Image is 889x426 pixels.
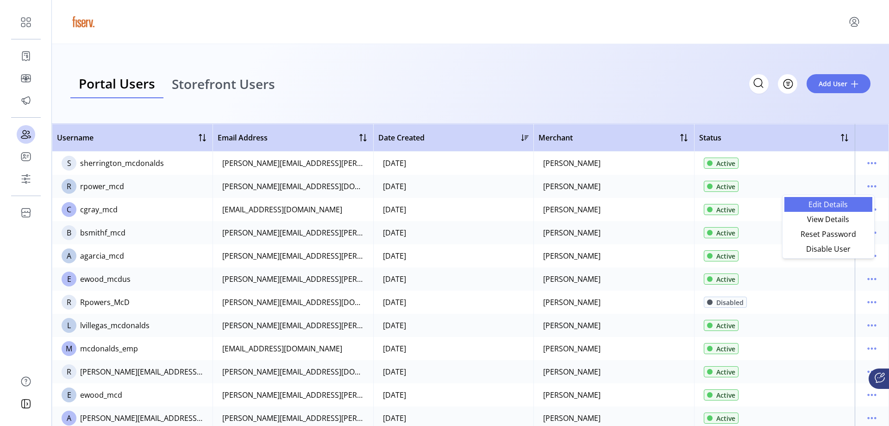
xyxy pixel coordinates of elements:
[67,204,71,215] span: C
[222,227,364,238] div: [PERSON_NAME][EMAIL_ADDRESS][PERSON_NAME][DOMAIN_NAME]
[222,273,364,285] div: [PERSON_NAME][EMAIL_ADDRESS][PERSON_NAME][DOMAIN_NAME]
[543,158,601,169] div: [PERSON_NAME]
[222,320,364,331] div: [PERSON_NAME][EMAIL_ADDRESS][PERSON_NAME][DOMAIN_NAME]
[543,181,601,192] div: [PERSON_NAME]
[222,158,364,169] div: [PERSON_NAME][EMAIL_ADDRESS][PERSON_NAME][DOMAIN_NAME]
[790,216,867,223] span: View Details
[864,156,879,171] button: menu
[543,389,601,401] div: [PERSON_NAME]
[716,413,735,423] span: Active
[57,132,94,143] span: Username
[80,158,164,169] div: sherrington_mcdonalds
[373,383,534,407] td: [DATE]
[67,297,71,308] span: R
[222,204,342,215] div: [EMAIL_ADDRESS][DOMAIN_NAME]
[716,274,735,284] span: Active
[67,389,71,401] span: E
[373,314,534,337] td: [DATE]
[864,364,879,379] button: menu
[699,132,721,143] span: Status
[373,152,534,175] td: [DATE]
[222,343,342,354] div: [EMAIL_ADDRESS][DOMAIN_NAME]
[80,297,130,308] div: Rpowers_McD
[543,297,601,308] div: [PERSON_NAME]
[80,273,131,285] div: ewood_mcdus
[716,159,735,168] span: Active
[543,366,601,377] div: [PERSON_NAME]
[864,388,879,402] button: menu
[373,291,534,314] td: [DATE]
[80,413,203,424] div: [PERSON_NAME][EMAIL_ADDRESS][PERSON_NAME][DOMAIN_NAME]
[67,413,71,424] span: A
[67,181,71,192] span: R
[373,337,534,360] td: [DATE]
[543,320,601,331] div: [PERSON_NAME]
[222,366,364,377] div: [PERSON_NAME][EMAIL_ADDRESS][DOMAIN_NAME]
[749,74,769,94] input: Search
[79,77,155,90] span: Portal Users
[819,79,847,89] span: Add User
[373,198,534,221] td: [DATE]
[80,204,118,215] div: cgray_mcd
[716,321,735,331] span: Active
[67,320,71,331] span: L
[222,413,364,424] div: [PERSON_NAME][EMAIL_ADDRESS][PERSON_NAME][DOMAIN_NAME]
[80,181,124,192] div: rpower_mcd
[378,132,425,143] span: Date Created
[847,14,862,29] button: menu
[716,251,735,261] span: Active
[222,297,364,308] div: [PERSON_NAME][EMAIL_ADDRESS][DOMAIN_NAME]
[80,343,138,354] div: mcdonalds_emp
[373,221,534,244] td: [DATE]
[70,9,96,35] img: logo
[163,70,283,99] a: Storefront Users
[716,298,744,307] span: Disabled
[864,318,879,333] button: menu
[67,273,71,285] span: E
[373,360,534,383] td: [DATE]
[790,230,867,238] span: Reset Password
[80,320,150,331] div: lvillegas_mcdonalds
[67,366,71,377] span: R
[222,181,364,192] div: [PERSON_NAME][EMAIL_ADDRESS][DOMAIN_NAME]
[716,390,735,400] span: Active
[543,273,601,285] div: [PERSON_NAME]
[373,175,534,198] td: [DATE]
[66,343,72,354] span: M
[864,341,879,356] button: menu
[716,205,735,215] span: Active
[716,182,735,191] span: Active
[543,227,601,238] div: [PERSON_NAME]
[70,70,163,99] a: Portal Users
[864,179,879,194] button: menu
[807,74,870,93] button: Add User
[67,158,71,169] span: S
[218,132,268,143] span: Email Address
[716,228,735,238] span: Active
[716,344,735,354] span: Active
[784,212,872,227] li: View Details
[80,366,203,377] div: [PERSON_NAME][EMAIL_ADDRESS][DOMAIN_NAME]
[67,227,71,238] span: B
[80,250,124,261] div: agarcia_mcd
[864,295,879,310] button: menu
[543,204,601,215] div: [PERSON_NAME]
[80,389,122,401] div: ewood_mcd
[172,77,275,90] span: Storefront Users
[716,367,735,377] span: Active
[538,132,573,143] span: Merchant
[790,245,867,253] span: Disable User
[864,411,879,426] button: menu
[864,272,879,286] button: menu
[778,74,797,94] button: Filter Button
[222,389,364,401] div: [PERSON_NAME][EMAIL_ADDRESS][PERSON_NAME][DOMAIN_NAME]
[373,244,534,267] td: [DATE]
[790,201,867,208] span: Edit Details
[67,250,71,261] span: A
[543,343,601,354] div: [PERSON_NAME]
[222,250,364,261] div: [PERSON_NAME][EMAIL_ADDRESS][PERSON_NAME][DOMAIN_NAME]
[373,267,534,291] td: [DATE]
[543,250,601,261] div: [PERSON_NAME]
[784,242,872,256] li: Disable User
[784,197,872,212] li: Edit Details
